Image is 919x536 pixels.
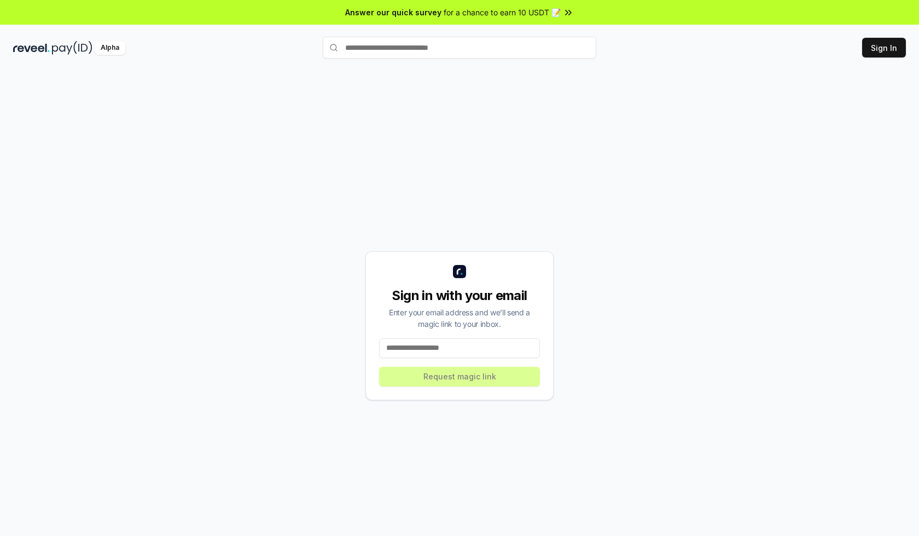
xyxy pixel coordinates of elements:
[453,265,466,278] img: logo_small
[52,41,92,55] img: pay_id
[345,7,441,18] span: Answer our quick survey
[95,41,125,55] div: Alpha
[13,41,50,55] img: reveel_dark
[379,307,540,330] div: Enter your email address and we’ll send a magic link to your inbox.
[444,7,561,18] span: for a chance to earn 10 USDT 📝
[862,38,906,57] button: Sign In
[379,287,540,304] div: Sign in with your email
